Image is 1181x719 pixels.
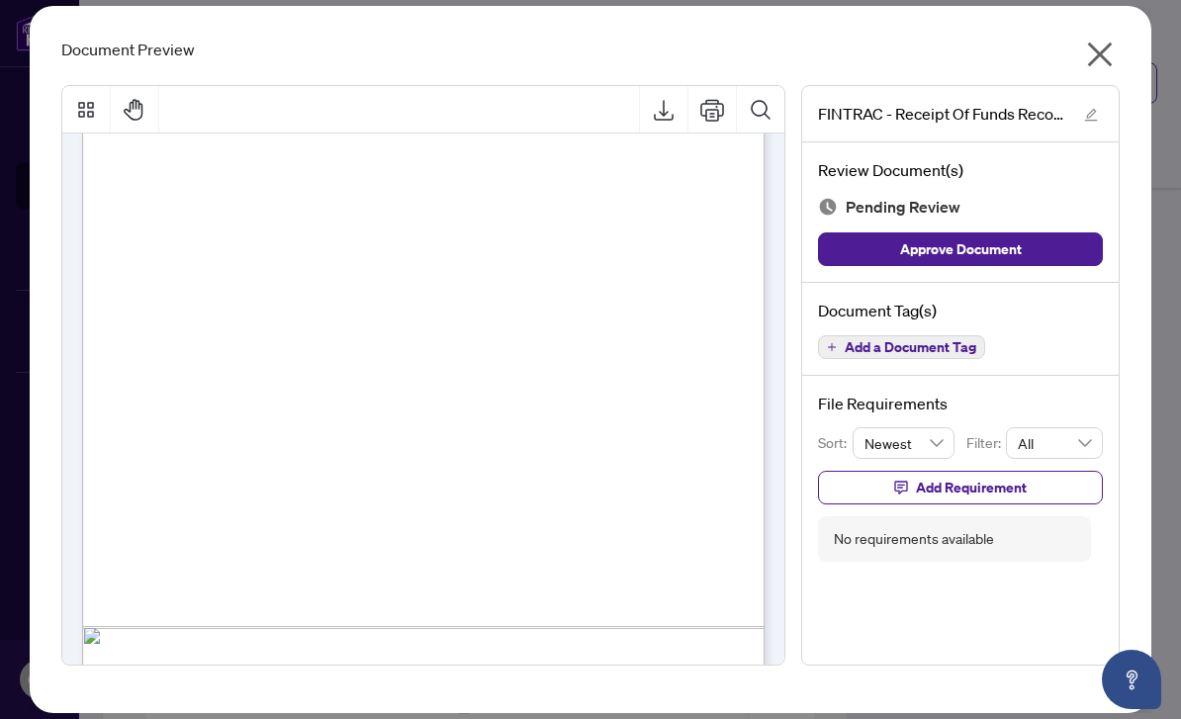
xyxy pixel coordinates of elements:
p: Filter: [966,432,1006,454]
button: Open asap [1102,650,1161,709]
span: Newest [864,428,944,458]
button: Add a Document Tag [818,335,985,359]
h4: Document Tag(s) [818,299,1103,322]
div: No requirements available [834,528,994,550]
button: Add Requirement [818,471,1103,504]
p: Sort: [818,432,853,454]
span: close [1084,39,1116,70]
span: Add a Document Tag [845,340,976,354]
span: Approve Document [900,233,1022,265]
span: All [1018,428,1091,458]
button: Approve Document [818,232,1103,266]
h4: File Requirements [818,392,1103,415]
span: FINTRAC - Receipt Of Funds Record 3.pdf [818,102,1065,126]
h4: Review Document(s) [818,158,1103,182]
span: edit [1084,108,1098,122]
div: Document Preview [61,38,1120,61]
span: Pending Review [846,194,960,221]
span: Add Requirement [916,472,1027,503]
span: plus [827,342,837,352]
img: Document Status [818,197,838,217]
